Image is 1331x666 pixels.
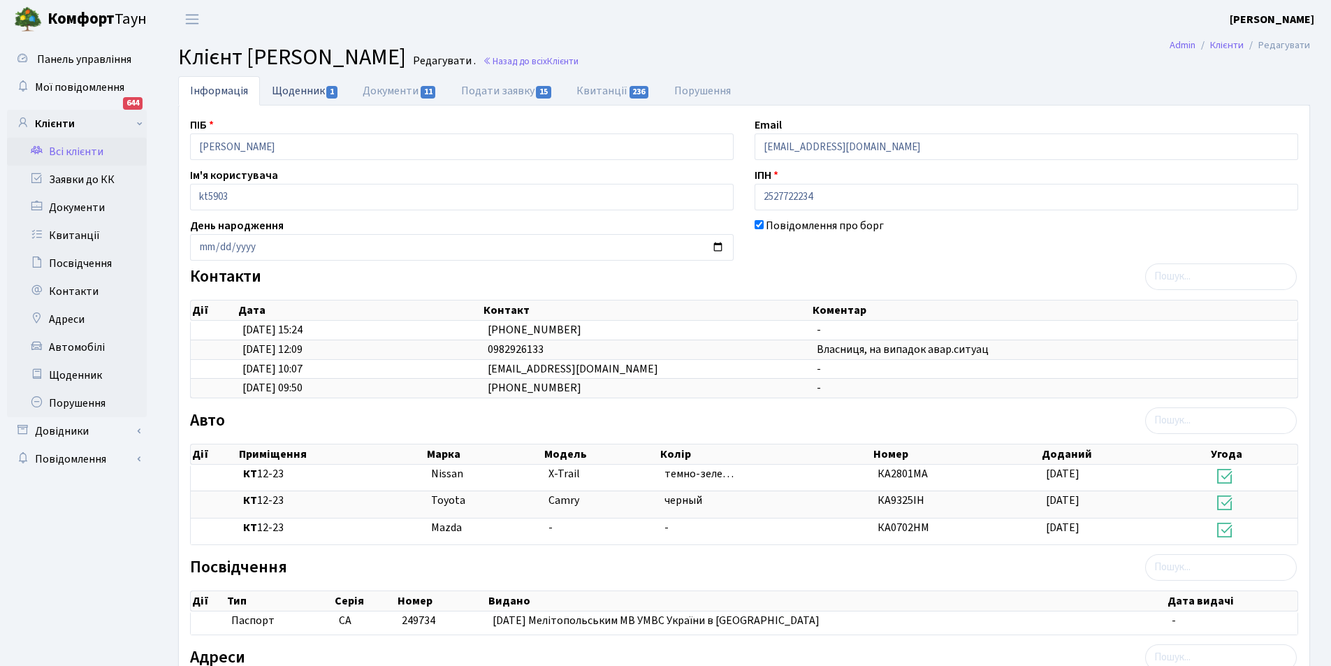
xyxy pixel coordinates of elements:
[817,322,821,338] span: -
[14,6,42,34] img: logo.png
[242,342,303,357] span: [DATE] 12:09
[431,466,463,482] span: Nissan
[488,342,544,357] span: 0982926133
[190,217,284,234] label: День народження
[548,466,580,482] span: X-Trail
[7,73,147,101] a: Мої повідомлення644
[543,444,660,464] th: Модель
[659,444,871,464] th: Колір
[35,80,124,95] span: Мої повідомлення
[1145,554,1297,581] input: Пошук...
[431,520,462,535] span: Mazda
[7,389,147,417] a: Порушення
[487,591,1166,611] th: Видано
[811,301,1297,320] th: Коментар
[191,591,226,611] th: Дії
[1209,444,1297,464] th: Угода
[190,267,261,287] label: Контакти
[1210,38,1244,52] a: Клієнти
[190,411,225,431] label: Авто
[817,380,821,396] span: -
[243,466,257,482] b: КТ
[1230,11,1314,28] a: [PERSON_NAME]
[7,194,147,222] a: Документи
[766,217,884,234] label: Повідомлення про борг
[178,76,260,106] a: Інформація
[664,493,702,508] span: черный
[231,613,328,629] span: Паспорт
[1230,12,1314,27] b: [PERSON_NAME]
[1046,520,1079,535] span: [DATE]
[1170,38,1195,52] a: Admin
[7,361,147,389] a: Щоденник
[488,322,581,338] span: [PHONE_NUMBER]
[1046,493,1079,508] span: [DATE]
[872,444,1041,464] th: Номер
[630,86,649,99] span: 236
[1145,263,1297,290] input: Пошук...
[482,301,811,320] th: Контакт
[817,342,989,357] span: Власниця, на випадок авар.ситуац
[48,8,115,30] b: Комфорт
[536,86,551,99] span: 15
[431,493,465,508] span: Toyota
[488,361,658,377] span: [EMAIL_ADDRESS][DOMAIN_NAME]
[175,8,210,31] button: Переключити навігацію
[237,301,482,320] th: Дата
[493,613,820,628] span: [DATE] Мелітопольським МВ УМВС України в [GEOGRAPHIC_DATA]
[190,117,214,133] label: ПІБ
[190,558,287,578] label: Посвідчення
[547,55,579,68] span: Клієнти
[396,591,487,611] th: Номер
[7,445,147,473] a: Повідомлення
[260,76,351,105] a: Щоденник
[817,361,821,377] span: -
[1145,407,1297,434] input: Пошук...
[339,613,351,628] span: СА
[1166,591,1297,611] th: Дата видачі
[243,493,419,509] span: 12-23
[242,361,303,377] span: [DATE] 10:07
[7,222,147,249] a: Квитанції
[243,520,257,535] b: КТ
[755,167,778,184] label: ІПН
[7,45,147,73] a: Панель управління
[333,591,396,611] th: Серія
[243,493,257,508] b: КТ
[548,520,553,535] span: -
[178,41,406,73] span: Клієнт [PERSON_NAME]
[243,466,419,482] span: 12-23
[37,52,131,67] span: Панель управління
[243,520,419,536] span: 12-23
[242,380,303,396] span: [DATE] 09:50
[7,277,147,305] a: Контакти
[664,520,669,535] span: -
[7,110,147,138] a: Клієнти
[7,138,147,166] a: Всі клієнти
[238,444,425,464] th: Приміщення
[7,305,147,333] a: Адреси
[123,97,143,110] div: 644
[565,76,662,106] a: Квитанції
[410,55,476,68] small: Редагувати .
[1149,31,1331,60] nav: breadcrumb
[191,301,237,320] th: Дії
[226,591,333,611] th: Тип
[878,466,928,482] span: КА2801МА
[326,86,337,99] span: 1
[1172,613,1176,628] span: -
[48,8,147,31] span: Таун
[191,444,238,464] th: Дії
[483,55,579,68] a: Назад до всіхКлієнти
[878,493,924,508] span: КА9325ІН
[548,493,579,508] span: Camry
[662,76,743,106] a: Порушення
[664,466,734,482] span: темно-зеле…
[7,249,147,277] a: Посвідчення
[242,322,303,338] span: [DATE] 15:24
[488,380,581,396] span: [PHONE_NUMBER]
[7,417,147,445] a: Довідники
[190,167,278,184] label: Ім'я користувача
[878,520,929,535] span: КА0702НМ
[1040,444,1209,464] th: Доданий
